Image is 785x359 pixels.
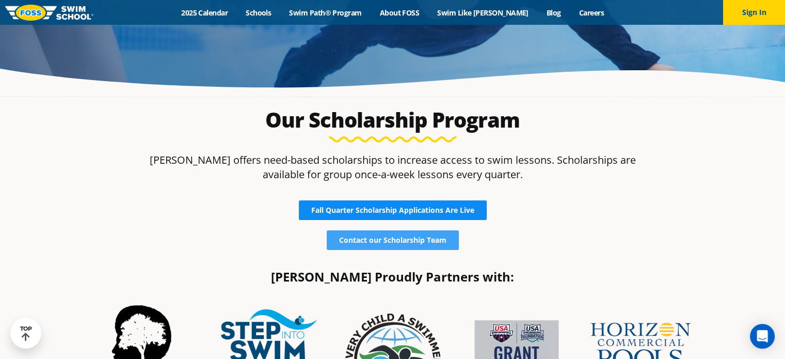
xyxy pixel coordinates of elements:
[428,8,538,18] a: Swim Like [PERSON_NAME]
[327,230,459,250] a: Contact our Scholarship Team
[339,237,446,244] span: Contact our Scholarship Team
[537,8,570,18] a: Blog
[172,8,237,18] a: 2025 Calendar
[311,207,474,214] span: Fall Quarter Scholarship Applications Are Live
[149,153,636,182] p: [PERSON_NAME] offers need-based scholarships to increase access to swim lessons. Scholarships are...
[149,107,636,132] h2: Our Scholarship Program
[20,325,32,341] div: TOP
[570,8,613,18] a: Careers
[750,324,775,349] div: Open Intercom Messenger
[5,5,93,21] img: FOSS Swim School Logo
[280,8,371,18] a: Swim Path® Program
[237,8,280,18] a: Schools
[299,200,487,220] a: Fall Quarter Scholarship Applications Are Live
[371,8,428,18] a: About FOSS
[88,271,697,283] h4: [PERSON_NAME] Proudly Partners with:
